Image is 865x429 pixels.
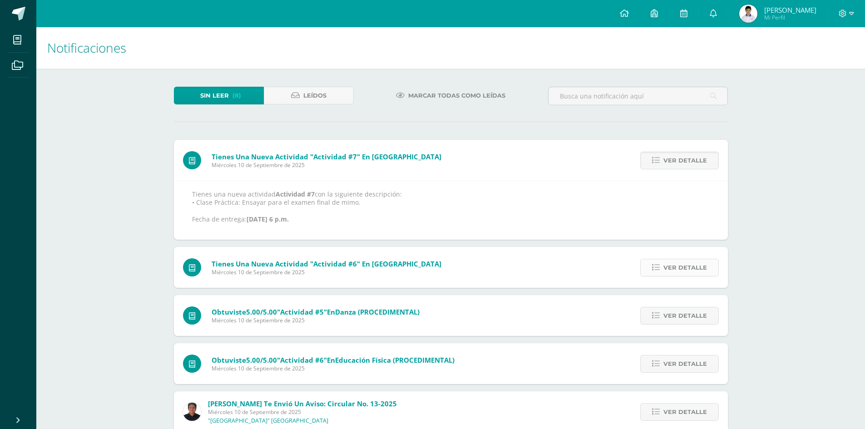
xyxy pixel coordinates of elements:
span: Miércoles 10 de Septiembre de 2025 [212,161,441,169]
strong: [DATE] 6 p.m. [247,215,289,223]
span: Ver detalle [663,355,707,372]
span: [PERSON_NAME] te envió un aviso: Circular No. 13-2025 [208,399,397,408]
span: Miércoles 10 de Septiembre de 2025 [212,316,420,324]
strong: Actividad #7 [276,190,315,198]
span: Miércoles 10 de Septiembre de 2025 [208,408,397,416]
span: (8) [232,87,241,104]
span: Sin leer [200,87,229,104]
span: Miércoles 10 de Septiembre de 2025 [212,365,455,372]
span: Ver detalle [663,259,707,276]
span: Marcar todas como leídas [408,87,505,104]
span: 5.00/5.00 [246,355,277,365]
span: Ver detalle [663,307,707,324]
input: Busca una notificación aquí [549,87,727,105]
span: Mi Perfil [764,14,816,21]
span: "Actividad #6" [277,355,327,365]
span: Obtuviste en [212,355,455,365]
span: Ver detalle [663,152,707,169]
span: Educación Física (PROCEDIMENTAL) [335,355,455,365]
span: Tienes una nueva actividad "Actividad #7" En [GEOGRAPHIC_DATA] [212,152,441,161]
a: Sin leer(8) [174,87,264,104]
p: "[GEOGRAPHIC_DATA]" [GEOGRAPHIC_DATA] [208,417,328,424]
a: Leídos [264,87,354,104]
img: 074080cf5bc733bfb543c5917e2dee20.png [739,5,757,23]
span: Notificaciones [47,39,126,56]
span: Ver detalle [663,404,707,420]
span: Miércoles 10 de Septiembre de 2025 [212,268,441,276]
img: eff8bfa388aef6dbf44d967f8e9a2edc.png [183,403,201,421]
span: Tienes una nueva actividad "Actividad #6" En [GEOGRAPHIC_DATA] [212,259,441,268]
p: Tienes una nueva actividad con la siguiente descripción: • Clase Práctica: Ensayar para el examen... [192,190,710,223]
span: "Actividad #5" [277,307,327,316]
span: Obtuviste en [212,307,420,316]
span: Danza (PROCEDIMENTAL) [335,307,420,316]
span: Leídos [303,87,326,104]
span: 5.00/5.00 [246,307,277,316]
a: Marcar todas como leídas [385,87,517,104]
span: [PERSON_NAME] [764,5,816,15]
